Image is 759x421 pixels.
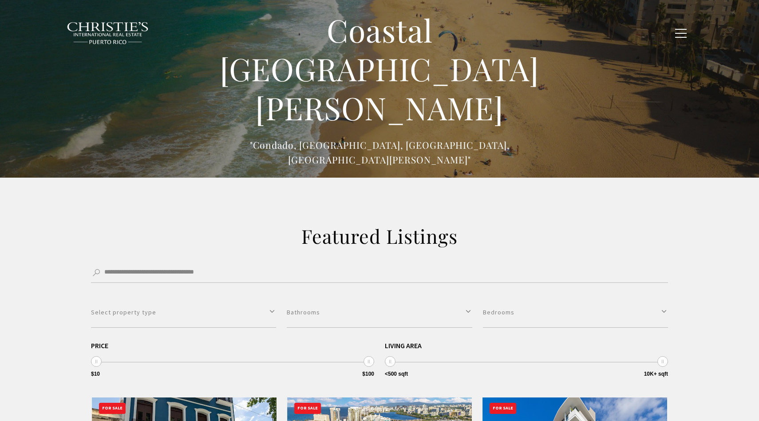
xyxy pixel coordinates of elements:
[362,371,374,377] span: $100
[294,403,321,414] div: For Sale
[189,224,570,249] h2: Featured Listings
[91,297,276,328] button: Select property type
[67,22,149,45] img: Christie's International Real Estate black text logo
[490,403,516,414] div: For Sale
[91,371,100,377] span: $10
[99,403,126,414] div: For Sale
[385,371,408,377] span: <500 sqft
[644,371,668,377] span: 10K+ sqft
[202,11,557,127] h1: Coastal [GEOGRAPHIC_DATA][PERSON_NAME]
[483,297,668,328] button: Bedrooms
[287,297,472,328] button: Bathrooms
[202,138,557,167] p: "Condado, [GEOGRAPHIC_DATA], [GEOGRAPHIC_DATA], [GEOGRAPHIC_DATA][PERSON_NAME]"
